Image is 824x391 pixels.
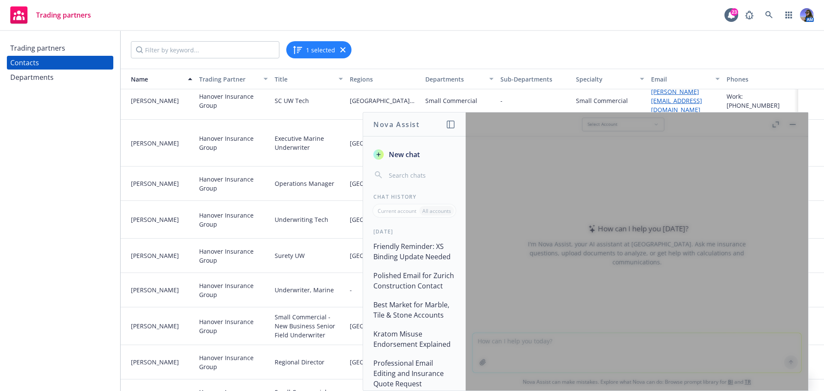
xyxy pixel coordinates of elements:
[370,326,459,352] button: Kratom Misuse Endorsement Explained
[576,75,635,84] div: Specialty
[199,134,267,152] div: Hanover Insurance Group
[7,3,94,27] a: Trading partners
[651,75,710,84] div: Email
[370,239,459,264] button: Friendly Reminder: XS Binding Update Needed
[760,6,778,24] a: Search
[497,69,572,89] button: Sub-Departments
[780,6,797,24] a: Switch app
[350,321,418,330] span: [GEOGRAPHIC_DATA][US_STATE]
[350,96,418,105] span: [GEOGRAPHIC_DATA][US_STATE]
[275,358,324,367] div: Regional Director
[131,215,192,224] div: [PERSON_NAME]
[275,75,333,84] div: Title
[10,41,65,55] div: Trading partners
[741,6,758,24] a: Report a Bug
[378,207,416,215] p: Current account
[387,169,455,181] input: Search chats
[275,312,343,339] div: Small Commercial - New Business Senior Field Underwriter
[500,96,503,105] span: -
[7,70,113,84] a: Departments
[651,88,702,114] a: [PERSON_NAME][EMAIL_ADDRESS][DOMAIN_NAME]
[573,69,648,89] button: Specialty
[800,8,814,22] img: photo
[199,175,267,193] div: Hanover Insurance Group
[131,251,192,260] div: [PERSON_NAME]
[10,56,39,70] div: Contacts
[350,215,418,224] span: [GEOGRAPHIC_DATA][US_STATE]
[7,41,113,55] a: Trading partners
[425,75,484,84] div: Departments
[36,12,91,18] span: Trading partners
[275,215,328,224] div: Underwriting Tech
[350,251,418,260] span: [GEOGRAPHIC_DATA][US_STATE]
[199,353,267,371] div: Hanover Insurance Group
[199,75,258,84] div: Trading Partner
[131,139,192,148] div: [PERSON_NAME]
[292,45,335,55] button: 1 selected
[730,8,738,16] div: 23
[131,96,192,105] div: [PERSON_NAME]
[275,96,309,105] div: SC UW Tech
[271,69,346,89] button: Title
[131,179,192,188] div: [PERSON_NAME]
[370,297,459,323] button: Best Market for Marble, Tile & Stone Accounts
[199,317,267,335] div: Hanover Insurance Group
[350,139,418,148] span: [GEOGRAPHIC_DATA][US_STATE]
[275,285,334,294] div: Underwriter, Marine
[350,358,418,367] span: [GEOGRAPHIC_DATA][US_STATE]
[7,56,113,70] a: Contacts
[346,69,421,89] button: Regions
[196,69,271,89] button: Trading Partner
[275,179,334,188] div: Operations Manager
[199,247,267,265] div: Hanover Insurance Group
[131,285,192,294] div: [PERSON_NAME]
[373,119,420,130] h1: Nova Assist
[275,134,343,152] div: Executive Marine Underwriter
[648,69,723,89] button: Email
[576,96,628,105] div: Small Commercial
[500,75,569,84] div: Sub-Departments
[10,70,54,84] div: Departments
[199,92,267,110] div: Hanover Insurance Group
[422,207,451,215] p: All accounts
[199,281,267,299] div: Hanover Insurance Group
[275,251,305,260] div: Surety UW
[370,147,459,162] button: New chat
[131,358,192,367] div: [PERSON_NAME]
[350,75,418,84] div: Regions
[363,228,466,235] div: [DATE]
[723,69,798,89] button: Phones
[124,75,183,84] div: Name
[121,69,196,89] button: Name
[363,193,466,200] div: Chat History
[199,211,267,229] div: Hanover Insurance Group
[350,285,418,294] span: -
[131,41,279,58] input: Filter by keyword...
[422,69,497,89] button: Departments
[350,179,418,188] span: [GEOGRAPHIC_DATA][US_STATE]
[727,75,795,84] div: Phones
[425,96,477,105] div: Small Commercial
[727,92,795,110] div: Work: [PHONE_NUMBER]
[370,268,459,294] button: Polished Email for Zurich Construction Contact
[387,149,420,160] span: New chat
[131,321,192,330] div: [PERSON_NAME]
